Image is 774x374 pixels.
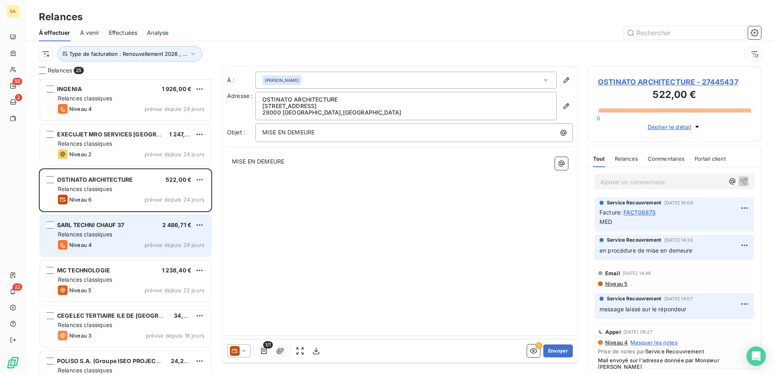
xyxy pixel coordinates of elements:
[597,115,600,121] span: 0
[57,176,133,183] span: OSTINATO ARCHITECTURE
[645,122,704,132] button: Déplier le détail
[166,176,191,183] span: 522,00 €
[232,158,284,165] span: MISE EN DEMEURE
[69,106,92,112] span: Niveau 4
[227,92,253,99] span: Adresse :
[145,106,204,112] span: prévue depuis 24 jours
[57,267,110,274] span: MC TECHNOLOGIE
[648,123,692,131] span: Déplier le détail
[58,185,112,192] span: Relances classiques
[746,346,766,366] div: Open Intercom Messenger
[600,306,687,312] span: message laissé sur le répondeur
[69,51,187,57] span: Type de facturation : Renouvellement 2026 , ...
[265,77,299,83] span: [PERSON_NAME]
[600,208,622,217] span: Facture :
[145,196,204,203] span: prévue depuis 24 jours
[147,29,168,37] span: Analyse
[48,66,72,74] span: Relances
[623,271,651,276] span: [DATE] 14:46
[109,29,138,37] span: Effectuées
[69,151,91,157] span: Niveau 2
[57,85,82,92] span: INGENIA
[58,321,112,328] span: Relances classiques
[695,155,726,162] span: Portail client
[645,348,704,355] span: Service Recouvrement
[623,208,655,217] span: FACT06875
[262,129,315,136] span: MISE EN DEMEURE
[593,155,605,162] span: Tout
[162,221,192,228] span: 2 486,71 €
[664,296,693,301] span: [DATE] 14:07
[262,103,550,109] p: [STREET_ADDRESS]
[146,332,204,339] span: prévue depuis 18 jours
[605,329,621,335] span: Appel
[648,155,685,162] span: Commentaires
[598,357,751,370] span: Mail envoyé sur l'adresse donnée par Monsieur [PERSON_NAME]
[57,221,124,228] span: SARL TECHNI CHAUF 37
[145,242,204,248] span: prévue depuis 24 jours
[57,312,196,319] span: CEGELEC TERTIAIRE ILE DE [GEOGRAPHIC_DATA]
[69,332,91,339] span: Niveau 3
[171,357,193,364] span: 24,22 €
[57,131,193,138] span: EXECUJET MRO SERVICES [GEOGRAPHIC_DATA]
[69,242,92,248] span: Niveau 4
[6,5,19,18] div: SA
[227,76,255,84] label: À :
[615,155,638,162] span: Relances
[598,348,751,355] span: Prise de notes par
[15,94,22,101] span: 2
[607,295,661,302] span: Service Recouvrement
[598,87,751,104] h3: 522,00 €
[162,267,192,274] span: 1 238,40 €
[604,280,627,287] span: Niveau 5
[543,344,573,357] button: Envoyer
[69,196,91,203] span: Niveau 6
[598,76,751,87] span: OSTINATO ARCHITECTURE - 27445437
[13,283,22,291] span: 22
[39,79,212,374] div: grid
[57,357,172,364] span: POLISO S.A. (Groupe ISEO PROJECTION)
[630,339,678,346] span: Masquer les notes
[57,46,202,62] button: Type de facturation : Renouvellement 2026 , ...
[145,151,204,157] span: prévue depuis 24 jours
[664,200,693,205] span: [DATE] 16:09
[69,287,91,293] span: Niveau 5
[58,95,112,102] span: Relances classiques
[623,26,745,39] input: Rechercher
[607,236,661,244] span: Service Recouvrement
[6,356,19,369] img: Logo LeanPay
[263,341,273,348] span: 1/1
[664,238,693,242] span: [DATE] 14:30
[607,199,661,206] span: Service Recouvrement
[174,312,196,319] span: 34,33 €
[13,78,22,85] span: 55
[39,10,83,24] h3: Relances
[604,339,628,346] span: Niveau 4
[39,29,70,37] span: À effectuer
[58,276,112,283] span: Relances classiques
[600,218,612,225] span: MED
[162,85,192,92] span: 1 926,00 €
[80,29,99,37] span: À venir
[227,129,245,136] span: Objet :
[600,247,693,254] span: en procédure de mise en demeure
[58,231,112,238] span: Relances classiques
[74,67,83,74] span: 25
[262,96,550,103] p: OSTINATO ARCHITECTURE
[262,109,550,116] p: 28000 [GEOGRAPHIC_DATA] , [GEOGRAPHIC_DATA]
[605,270,620,276] span: Email
[58,140,112,147] span: Relances classiques
[169,131,198,138] span: 1 247,44 €
[623,329,653,334] span: [DATE] 09:27
[58,367,112,374] span: Relances classiques
[145,287,204,293] span: prévue depuis 22 jours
